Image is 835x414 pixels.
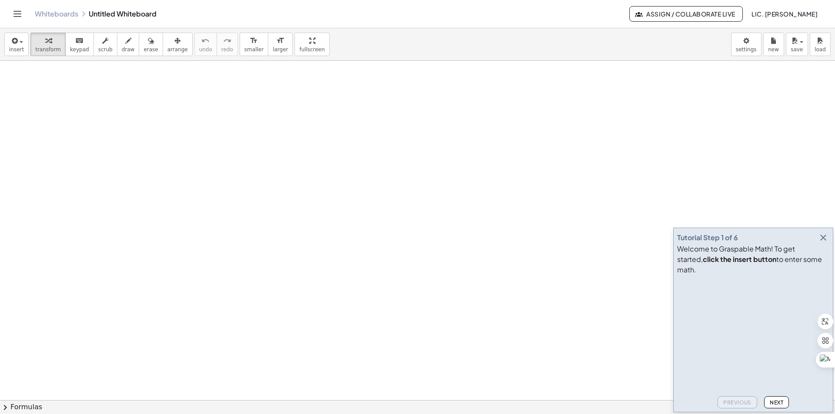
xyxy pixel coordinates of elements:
[94,33,117,56] button: scrub
[294,33,329,56] button: fullscreen
[30,33,66,56] button: transform
[731,33,762,56] button: settings
[199,46,212,53] span: undo
[745,6,825,22] button: Lic. [PERSON_NAME]
[736,46,757,53] span: settings
[763,33,784,56] button: new
[240,33,268,56] button: format_sizesmaller
[70,46,89,53] span: keypad
[276,36,284,46] i: format_size
[703,255,776,264] b: click the insert button
[244,46,264,53] span: smaller
[223,36,231,46] i: redo
[65,33,94,56] button: keyboardkeypad
[268,33,293,56] button: format_sizelarger
[98,46,113,53] span: scrub
[217,33,238,56] button: redoredo
[768,46,779,53] span: new
[677,244,829,275] div: Welcome to Graspable Math! To get started, to enter some math.
[786,33,808,56] button: save
[629,6,743,22] button: Assign / Collaborate Live
[791,46,803,53] span: save
[75,36,83,46] i: keyboard
[751,10,818,18] span: Lic. [PERSON_NAME]
[35,10,78,18] a: Whiteboards
[10,7,24,21] button: Toggle navigation
[35,46,61,53] span: transform
[194,33,217,56] button: undoundo
[770,399,783,406] span: Next
[139,33,163,56] button: erase
[9,46,24,53] span: insert
[273,46,288,53] span: larger
[677,232,738,243] div: Tutorial Step 1 of 6
[299,46,324,53] span: fullscreen
[201,36,210,46] i: undo
[117,33,140,56] button: draw
[637,10,735,18] span: Assign / Collaborate Live
[144,46,158,53] span: erase
[815,46,826,53] span: load
[122,46,135,53] span: draw
[764,396,789,408] button: Next
[167,46,188,53] span: arrange
[221,46,233,53] span: redo
[4,33,29,56] button: insert
[250,36,258,46] i: format_size
[810,33,831,56] button: load
[163,33,193,56] button: arrange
